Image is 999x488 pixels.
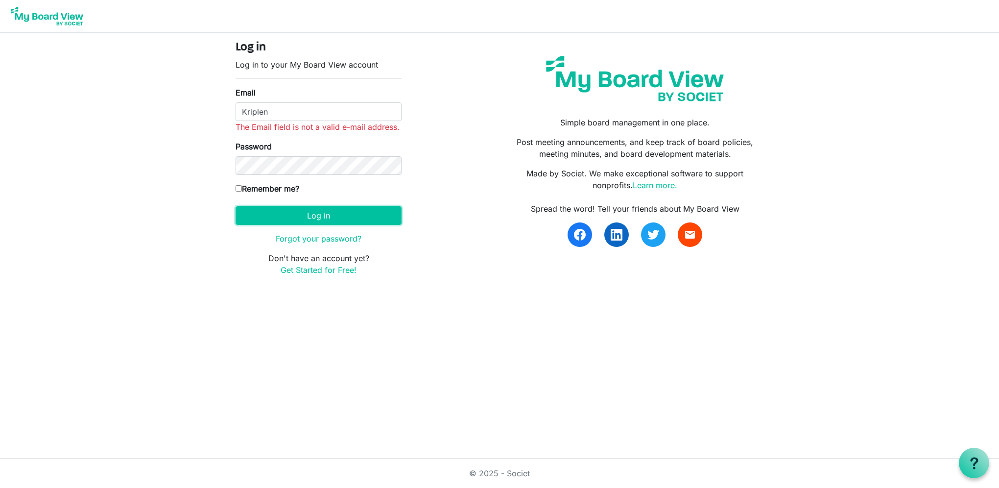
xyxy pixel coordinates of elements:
[633,180,677,190] a: Learn more.
[507,117,763,128] p: Simple board management in one place.
[507,136,763,160] p: Post meeting announcements, and keep track of board policies, meeting minutes, and board developm...
[236,41,402,55] h4: Log in
[236,252,402,276] p: Don't have an account yet?
[507,203,763,215] div: Spread the word! Tell your friends about My Board View
[507,168,763,191] p: Made by Societ. We make exceptional software to support nonprofits.
[684,229,696,241] span: email
[647,229,659,241] img: twitter.svg
[539,49,731,109] img: my-board-view-societ.svg
[281,265,357,275] a: Get Started for Free!
[236,206,402,225] button: Log in
[236,87,256,98] label: Email
[8,4,86,28] img: My Board View Logo
[236,183,299,195] label: Remember me?
[236,185,242,192] input: Remember me?
[574,229,586,241] img: facebook.svg
[469,468,530,478] a: © 2025 - Societ
[236,122,400,132] span: The Email field is not a valid e-mail address.
[236,59,402,71] p: Log in to your My Board View account
[678,222,702,247] a: email
[236,141,272,152] label: Password
[276,234,361,244] a: Forgot your password?
[611,229,622,241] img: linkedin.svg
